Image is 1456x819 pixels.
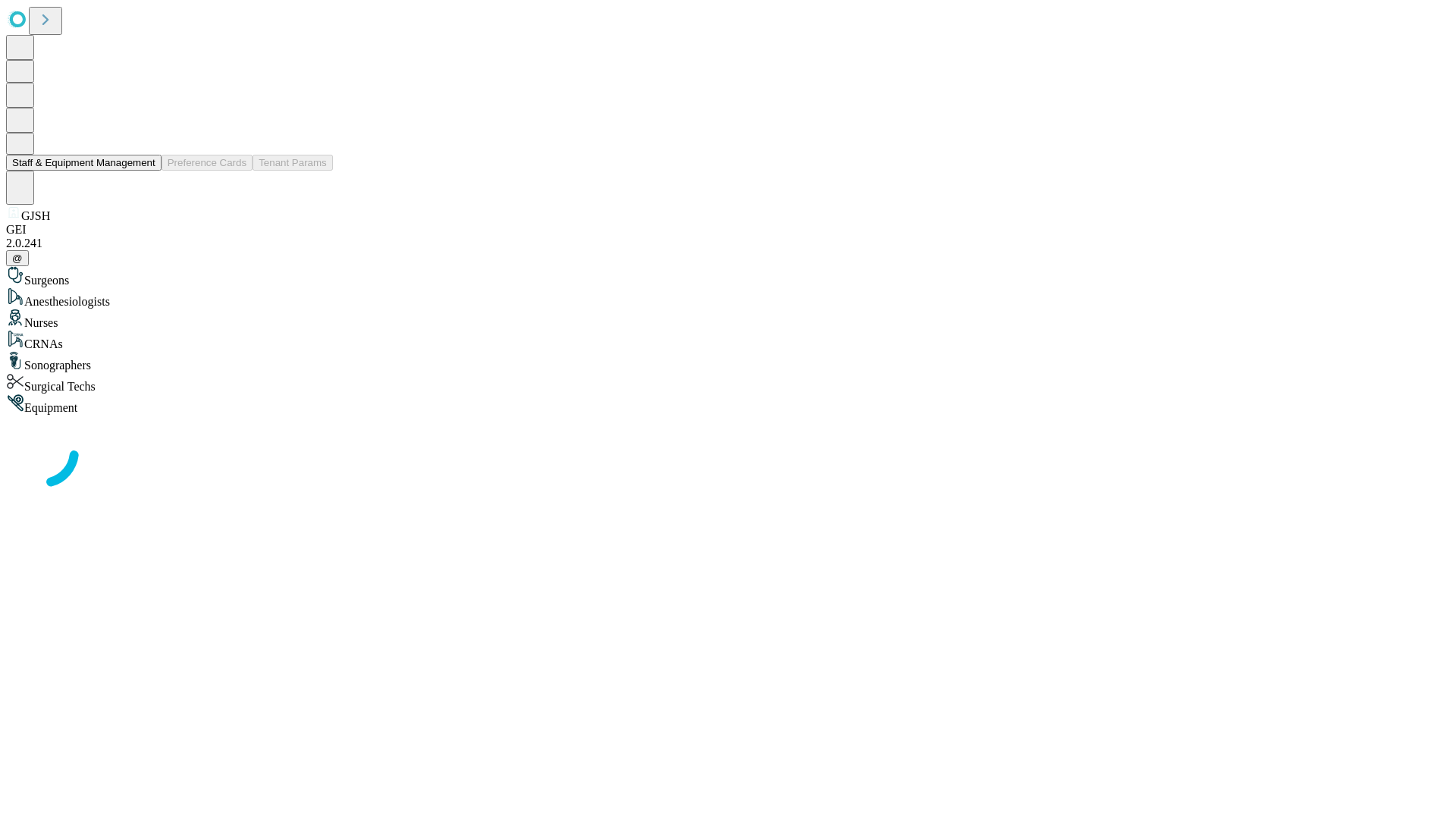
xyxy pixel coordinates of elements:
[6,372,1450,394] div: Surgical Techs
[6,237,1450,250] div: 2.0.241
[6,309,1450,330] div: Nurses
[6,250,29,266] button: @
[162,155,253,171] button: Preference Cards
[6,266,1450,287] div: Surgeons
[6,287,1450,309] div: Anesthesiologists
[6,223,1450,237] div: GEI
[12,253,23,264] span: @
[21,209,50,222] span: GJSH
[6,155,162,171] button: Staff & Equipment Management
[6,394,1450,415] div: Equipment
[6,351,1450,372] div: Sonographers
[253,155,333,171] button: Tenant Params
[6,330,1450,351] div: CRNAs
